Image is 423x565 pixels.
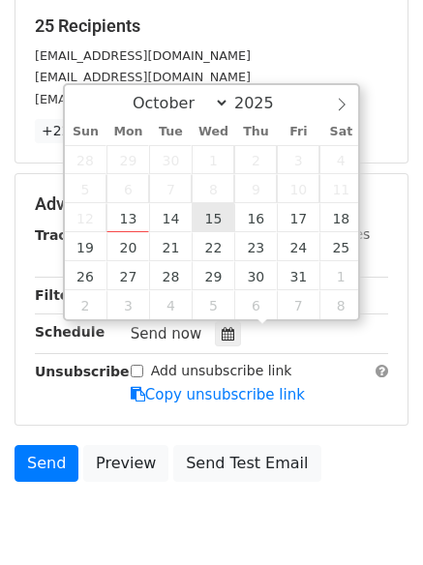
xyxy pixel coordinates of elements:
[229,94,299,112] input: Year
[234,203,277,232] span: October 16, 2025
[106,203,149,232] span: October 13, 2025
[149,261,192,290] span: October 28, 2025
[192,145,234,174] span: October 1, 2025
[149,232,192,261] span: October 21, 2025
[149,203,192,232] span: October 14, 2025
[192,290,234,319] span: November 5, 2025
[35,15,388,37] h5: 25 Recipients
[15,445,78,482] a: Send
[277,145,319,174] span: October 3, 2025
[234,145,277,174] span: October 2, 2025
[35,48,251,63] small: [EMAIL_ADDRESS][DOMAIN_NAME]
[192,261,234,290] span: October 29, 2025
[106,174,149,203] span: October 6, 2025
[192,232,234,261] span: October 22, 2025
[277,174,319,203] span: October 10, 2025
[35,227,100,243] strong: Tracking
[192,126,234,138] span: Wed
[277,290,319,319] span: November 7, 2025
[234,261,277,290] span: October 30, 2025
[106,232,149,261] span: October 20, 2025
[319,203,362,232] span: October 18, 2025
[277,261,319,290] span: October 31, 2025
[319,126,362,138] span: Sat
[192,203,234,232] span: October 15, 2025
[149,145,192,174] span: September 30, 2025
[35,92,251,106] small: [EMAIL_ADDRESS][DOMAIN_NAME]
[65,261,107,290] span: October 26, 2025
[234,232,277,261] span: October 23, 2025
[234,174,277,203] span: October 9, 2025
[35,287,84,303] strong: Filters
[131,325,202,342] span: Send now
[106,290,149,319] span: November 3, 2025
[277,232,319,261] span: October 24, 2025
[131,386,305,403] a: Copy unsubscribe link
[106,261,149,290] span: October 27, 2025
[234,290,277,319] span: November 6, 2025
[277,126,319,138] span: Fri
[151,361,292,381] label: Add unsubscribe link
[35,364,130,379] strong: Unsubscribe
[65,232,107,261] span: October 19, 2025
[35,193,388,215] h5: Advanced
[35,119,116,143] a: +22 more
[65,145,107,174] span: September 28, 2025
[83,445,168,482] a: Preview
[319,174,362,203] span: October 11, 2025
[326,472,423,565] iframe: Chat Widget
[106,126,149,138] span: Mon
[319,232,362,261] span: October 25, 2025
[234,126,277,138] span: Thu
[192,174,234,203] span: October 8, 2025
[277,203,319,232] span: October 17, 2025
[149,126,192,138] span: Tue
[65,290,107,319] span: November 2, 2025
[65,126,107,138] span: Sun
[149,174,192,203] span: October 7, 2025
[35,324,105,340] strong: Schedule
[65,174,107,203] span: October 5, 2025
[149,290,192,319] span: November 4, 2025
[319,261,362,290] span: November 1, 2025
[319,290,362,319] span: November 8, 2025
[106,145,149,174] span: September 29, 2025
[173,445,320,482] a: Send Test Email
[35,70,251,84] small: [EMAIL_ADDRESS][DOMAIN_NAME]
[319,145,362,174] span: October 4, 2025
[65,203,107,232] span: October 12, 2025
